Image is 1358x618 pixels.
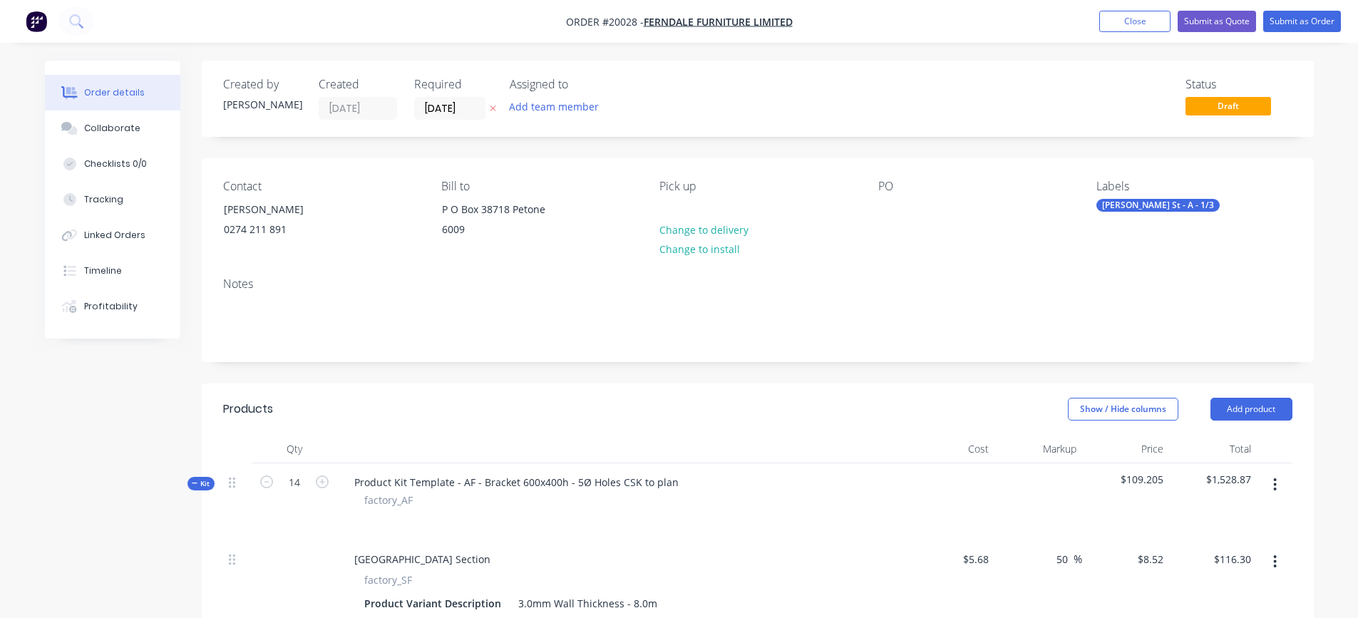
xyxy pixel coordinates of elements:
button: Checklists 0/0 [45,146,180,182]
div: Total [1169,435,1257,463]
div: [PERSON_NAME] [224,200,342,220]
span: Kit [192,478,210,489]
div: Tracking [84,193,123,206]
button: Close [1099,11,1171,32]
span: $109.205 [1088,472,1164,487]
div: 3.0mm Wall Thickness - 8.0m [513,593,663,614]
button: Add product [1210,398,1292,421]
a: Ferndale Furniture Limited [644,15,793,29]
span: $1,528.87 [1175,472,1251,487]
div: Bill to [441,180,637,193]
button: Add team member [510,97,607,116]
div: P O Box 38718 Petone6009 [430,199,572,244]
div: Pick up [659,180,855,193]
button: Submit as Quote [1178,11,1256,32]
img: Factory [26,11,47,32]
div: Notes [223,277,1292,291]
button: Submit as Order [1263,11,1341,32]
div: Order details [84,86,145,99]
div: 6009 [442,220,560,240]
div: Price [1082,435,1170,463]
div: Profitability [84,300,138,313]
div: [PERSON_NAME]0274 211 891 [212,199,354,244]
button: Kit [187,477,215,490]
div: Required [414,78,493,91]
div: Created [319,78,397,91]
span: Order #20028 - [566,15,644,29]
button: Change to install [652,240,747,259]
div: [PERSON_NAME] [223,97,302,112]
div: Linked Orders [84,229,145,242]
span: factory_SF [364,572,412,587]
div: Qty [252,435,337,463]
div: Collaborate [84,122,140,135]
button: Profitability [45,289,180,324]
div: Products [223,401,273,418]
div: Product Kit Template - AF - Bracket 600x400h - 5Ø Holes CSK to plan [343,472,690,493]
div: [PERSON_NAME] St - A - 1/3 [1096,199,1220,212]
div: Status [1185,78,1292,91]
div: Labels [1096,180,1292,193]
div: Contact [223,180,418,193]
button: Show / Hide columns [1068,398,1178,421]
button: Timeline [45,253,180,289]
button: Collaborate [45,110,180,146]
div: Created by [223,78,302,91]
div: P O Box 38718 Petone [442,200,560,220]
button: Linked Orders [45,217,180,253]
span: Draft [1185,97,1271,115]
div: 0274 211 891 [224,220,342,240]
div: PO [878,180,1074,193]
div: Product Variant Description [359,593,507,614]
div: Checklists 0/0 [84,158,147,170]
div: Assigned to [510,78,652,91]
span: factory_AF [364,493,413,508]
button: Add team member [501,97,606,116]
span: % [1074,551,1082,567]
div: Timeline [84,264,122,277]
div: [GEOGRAPHIC_DATA] Section [343,549,502,570]
button: Tracking [45,182,180,217]
div: Cost [907,435,995,463]
button: Change to delivery [652,220,756,239]
div: Markup [994,435,1082,463]
button: Order details [45,75,180,110]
